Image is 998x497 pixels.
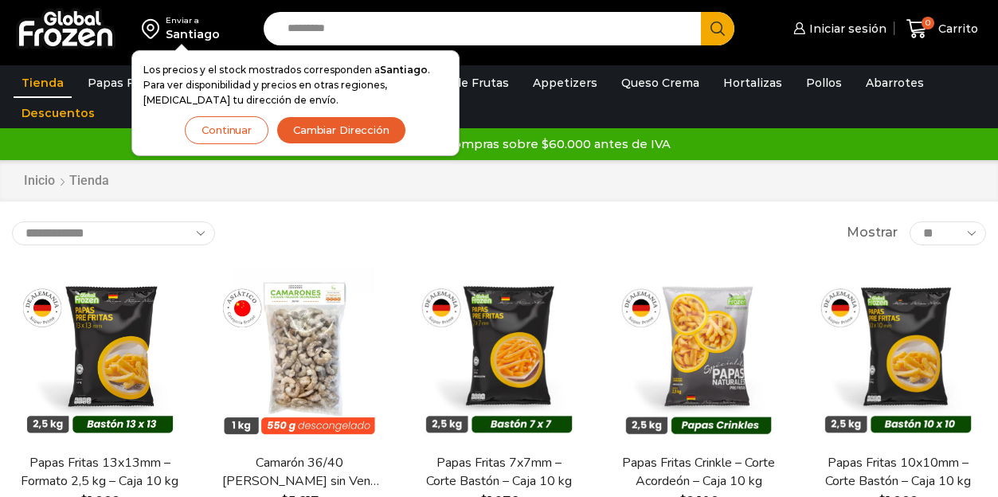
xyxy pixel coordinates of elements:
[380,64,428,76] strong: Santiago
[12,221,215,245] select: Pedido de la tienda
[221,454,379,491] a: Camarón 36/40 [PERSON_NAME] sin Vena – Bronze – Caja 10 kg
[23,172,109,190] nav: Breadcrumb
[934,21,978,37] span: Carrito
[798,68,850,98] a: Pollos
[143,62,448,108] p: Los precios y el stock mostrados corresponden a . Para ver disponibilidad y precios en otras regi...
[805,21,886,37] span: Iniciar sesión
[858,68,932,98] a: Abarrotes
[276,116,406,144] button: Cambiar Dirección
[409,68,517,98] a: Pulpa de Frutas
[789,13,886,45] a: Iniciar sesión
[420,454,578,491] a: Papas Fritas 7x7mm – Corte Bastón – Caja 10 kg
[69,173,109,188] h1: Tienda
[902,10,982,48] a: 0 Carrito
[819,454,977,491] a: Papas Fritas 10x10mm – Corte Bastón – Caja 10 kg
[701,12,734,45] button: Search button
[847,224,898,242] span: Mostrar
[525,68,605,98] a: Appetizers
[185,116,268,144] button: Continuar
[142,15,166,42] img: address-field-icon.svg
[166,26,220,42] div: Santiago
[613,68,707,98] a: Queso Crema
[14,98,103,128] a: Descuentos
[715,68,790,98] a: Hortalizas
[23,172,56,190] a: Inicio
[14,68,72,98] a: Tienda
[620,454,778,491] a: Papas Fritas Crinkle – Corte Acordeón – Caja 10 kg
[166,15,220,26] div: Enviar a
[21,454,179,491] a: Papas Fritas 13x13mm – Formato 2,5 kg – Caja 10 kg
[922,17,934,29] span: 0
[80,68,168,98] a: Papas Fritas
